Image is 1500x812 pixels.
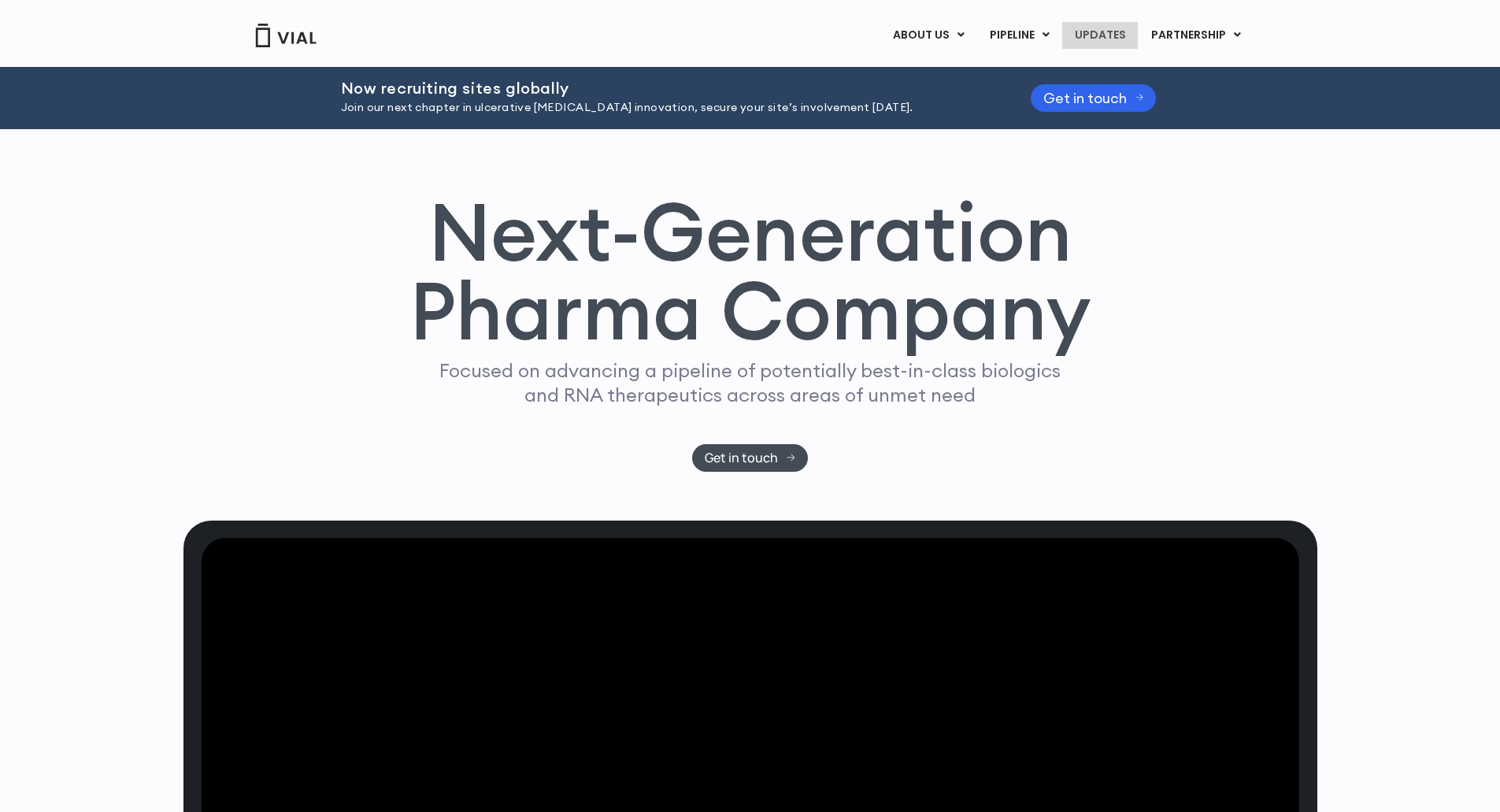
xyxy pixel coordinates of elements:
a: Get in touch [1031,84,1157,112]
a: Get in touch [692,444,808,472]
span: Get in touch [1043,92,1127,104]
img: Vial Logo [254,24,317,47]
h1: Next-Generation Pharma Company [409,192,1091,351]
a: PIPELINEMenu Toggle [977,22,1061,49]
a: PARTNERSHIPMenu Toggle [1139,22,1254,49]
a: UPDATES [1062,22,1138,49]
span: Get in touch [705,452,778,464]
p: Focused on advancing a pipeline of potentially best-in-class biologics and RNA therapeutics acros... [433,358,1068,407]
p: Join our next chapter in ulcerative [MEDICAL_DATA] innovation, secure your site’s involvement [DA... [341,99,991,117]
h2: Now recruiting sites globally [341,80,991,97]
a: ABOUT USMenu Toggle [880,22,976,49]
